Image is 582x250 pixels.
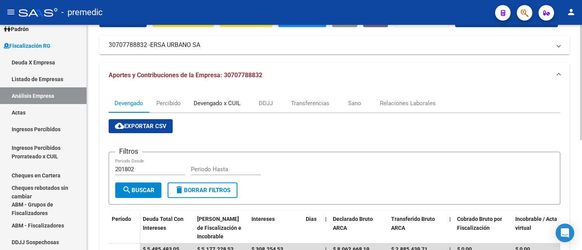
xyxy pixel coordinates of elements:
[306,216,317,222] span: Dias
[512,211,570,245] datatable-header-cell: Incobrable / Acta virtual
[109,71,262,79] span: Aportes y Contribuciones de la Empresa: 30707788832
[61,4,103,21] span: - premedic
[291,99,329,108] div: Transferencias
[556,224,574,242] div: Open Intercom Messenger
[194,99,241,108] div: Devengado x CUIL
[115,182,161,198] button: Buscar
[251,216,275,222] span: Intereses
[122,185,132,194] mat-icon: search
[566,7,576,17] mat-icon: person
[175,185,184,194] mat-icon: delete
[109,41,551,49] mat-panel-title: 30707788832 -
[457,216,502,231] span: Cobrado Bruto por Fiscalización
[388,211,446,245] datatable-header-cell: Transferido Bruto ARCA
[99,63,570,88] mat-expansion-panel-header: Aportes y Contribuciones de la Empresa: 30707788832
[325,216,327,222] span: |
[449,216,451,222] span: |
[303,211,322,245] datatable-header-cell: Dias
[114,99,143,108] div: Devengado
[156,99,181,108] div: Percibido
[143,216,184,231] span: Deuda Total Con Intereses
[140,211,194,245] datatable-header-cell: Deuda Total Con Intereses
[259,99,273,108] div: DDJJ
[4,42,50,50] span: Fiscalización RG
[197,216,241,240] span: [PERSON_NAME] de Fiscalización e Incobrable
[322,211,330,245] datatable-header-cell: |
[115,146,142,157] h3: Filtros
[333,216,373,231] span: Declarado Bruto ARCA
[380,99,436,108] div: Relaciones Laborales
[454,211,512,245] datatable-header-cell: Cobrado Bruto por Fiscalización
[115,123,166,130] span: Exportar CSV
[6,7,16,17] mat-icon: menu
[122,187,154,194] span: Buscar
[446,211,454,245] datatable-header-cell: |
[168,182,237,198] button: Borrar Filtros
[330,211,388,245] datatable-header-cell: Declarado Bruto ARCA
[175,187,230,194] span: Borrar Filtros
[115,121,124,130] mat-icon: cloud_download
[150,41,200,49] span: ERSA URBANO SA
[4,25,29,33] span: Padrón
[112,216,131,222] span: Período
[248,211,303,245] datatable-header-cell: Intereses
[194,211,248,245] datatable-header-cell: Deuda Bruta Neto de Fiscalización e Incobrable
[109,119,173,133] button: Exportar CSV
[348,99,361,108] div: Sano
[515,216,557,231] span: Incobrable / Acta virtual
[109,211,140,243] datatable-header-cell: Período
[99,36,570,54] mat-expansion-panel-header: 30707788832 -ERSA URBANO SA
[391,216,435,231] span: Transferido Bruto ARCA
